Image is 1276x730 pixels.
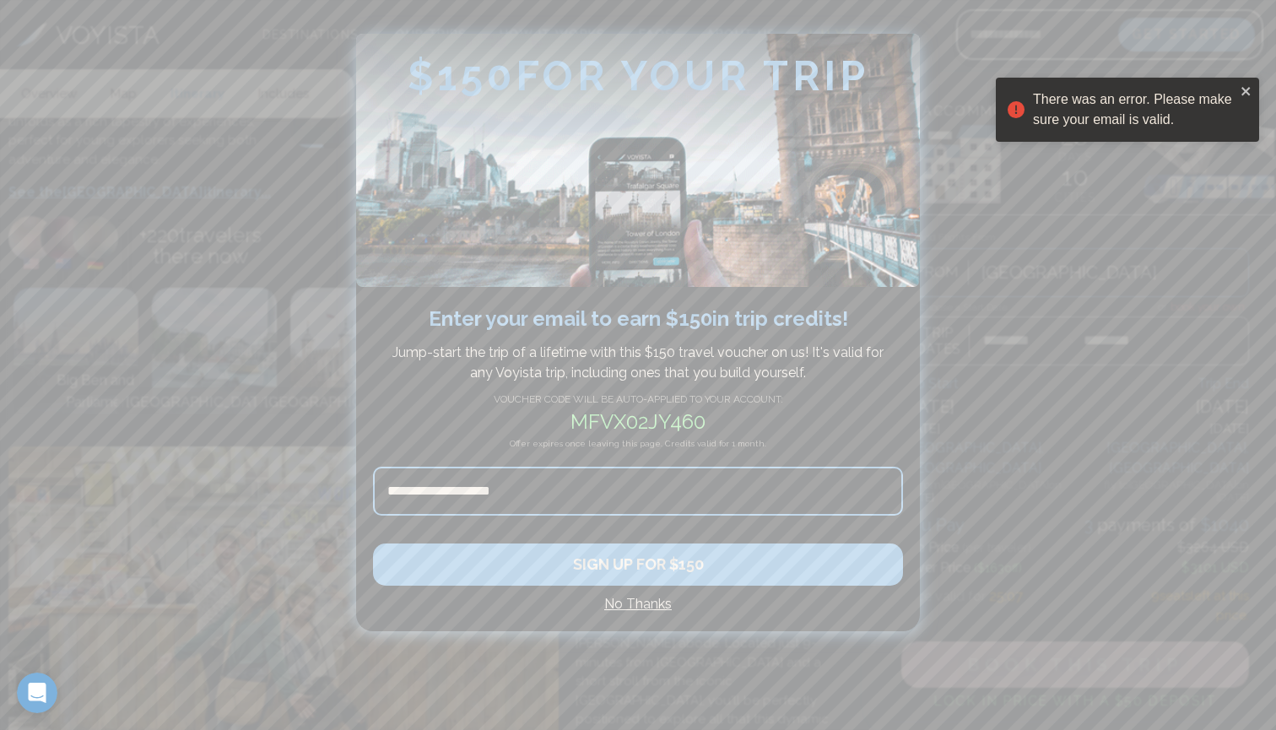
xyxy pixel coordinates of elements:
button: SIGN UP FOR $150 [373,543,903,586]
h2: mfvx02jy460 [373,407,903,437]
img: Avopass plane flying [356,34,920,287]
h2: Enter your email to earn $ 150 in trip credits ! [373,304,903,334]
h4: VOUCHER CODE WILL BE AUTO-APPLIED TO YOUR ACCOUNT: [373,392,903,407]
iframe: Intercom live chat [17,673,57,713]
h4: No Thanks [373,594,903,614]
p: Jump-start the trip of a lifetime with this $ 150 travel voucher on us! It's valid for any Voyist... [381,343,895,383]
button: close [1241,84,1252,98]
h2: $ 150 FOR YOUR TRIP [356,34,920,97]
h4: Offer expires once leaving this page. Credits valid for 1 month. [373,437,903,467]
div: There was an error. Please make sure your email is valid. [1033,89,1235,130]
